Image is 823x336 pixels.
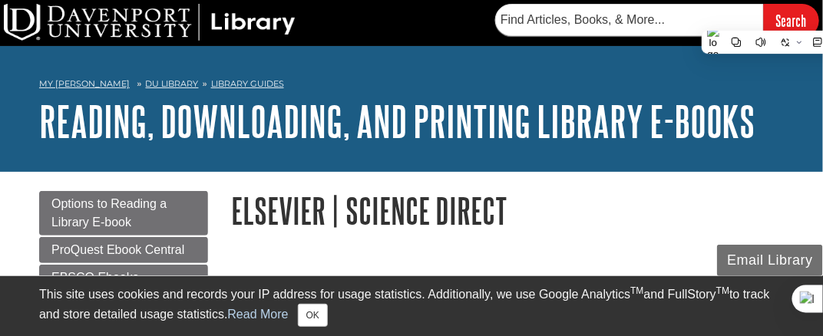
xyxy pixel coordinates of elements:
input: Find Articles, Books, & More... [495,4,764,36]
a: Library Guides [211,78,284,89]
sup: TM [630,285,643,296]
input: Search [764,4,819,37]
img: DU Library [4,4,296,41]
form: Searches DU Library's articles, books, and more [495,4,819,37]
a: DU Library [146,78,199,89]
a: Options to Reading a Library E-book [39,191,208,236]
a: ProQuest Ebook Central [39,237,208,263]
h1: Elsevier | Science Direct [231,191,784,230]
nav: breadcrumb [39,74,784,98]
span: Options to Reading a Library E-book [51,197,167,229]
span: EBSCO Ebooks [51,271,139,284]
button: Close [298,304,328,327]
a: Reading, Downloading, and Printing Library E-books [39,97,755,145]
a: Read More [227,308,288,321]
a: EBSCO Ebooks [39,265,208,291]
a: My [PERSON_NAME] [39,77,130,91]
sup: TM [716,285,729,296]
button: Email Library [717,245,823,276]
div: This site uses cookies and records your IP address for usage statistics. Additionally, we use Goo... [39,285,784,327]
span: ProQuest Ebook Central [51,243,184,256]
